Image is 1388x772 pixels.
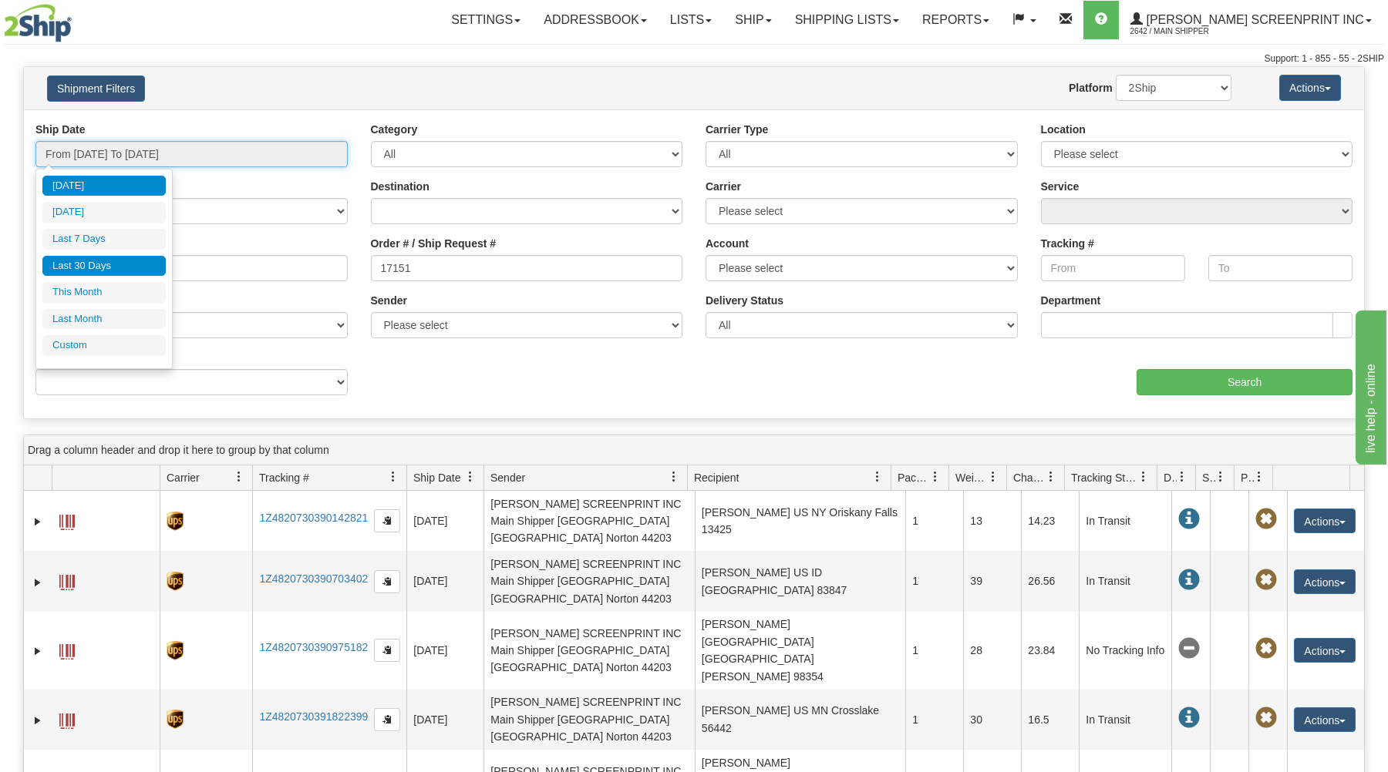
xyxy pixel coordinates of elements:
[980,464,1006,490] a: Weight filter column settings
[1208,464,1234,490] a: Shipment Issues filter column settings
[490,470,525,485] span: Sender
[963,491,1021,551] td: 13
[532,1,659,39] a: Addressbook
[483,690,695,750] td: [PERSON_NAME] SCREENPRINT INC Main Shipper [GEOGRAPHIC_DATA] [GEOGRAPHIC_DATA] Norton 44203
[695,690,906,750] td: [PERSON_NAME] US MN Crosslake 56442
[1041,255,1185,281] input: From
[259,641,368,653] a: 1Z4820730390975182
[905,612,963,690] td: 1
[374,570,400,593] button: Copy to clipboard
[374,708,400,731] button: Copy to clipboard
[963,612,1021,690] td: 28
[406,551,483,611] td: [DATE]
[1021,612,1079,690] td: 23.84
[905,690,963,750] td: 1
[1137,369,1353,395] input: Search
[483,491,695,551] td: [PERSON_NAME] SCREENPRINT INC Main Shipper [GEOGRAPHIC_DATA] [GEOGRAPHIC_DATA] Norton 44203
[706,122,768,137] label: Carrier Type
[1255,509,1277,530] span: Pickup Not Assigned
[167,512,183,531] img: 8 - UPS
[371,122,418,137] label: Category
[898,470,930,485] span: Packages
[1013,470,1046,485] span: Charge
[226,464,252,490] a: Carrier filter column settings
[955,470,988,485] span: Weight
[1294,569,1356,594] button: Actions
[167,470,200,485] span: Carrier
[413,470,460,485] span: Ship Date
[1169,464,1195,490] a: Delivery Status filter column settings
[167,572,183,591] img: 8 - UPS
[42,176,166,196] li: [DATE]
[905,551,963,611] td: 1
[1178,638,1200,660] span: No Tracking Info
[694,470,739,485] span: Recipient
[1069,80,1113,96] label: Platform
[1130,24,1246,39] span: 2642 / Main Shipper
[30,643,45,659] a: Expand
[911,1,1001,39] a: Reports
[1255,707,1277,729] span: Pickup Not Assigned
[42,335,166,356] li: Custom
[1255,569,1277,591] span: Pickup Not Assigned
[1178,509,1200,530] span: In Transit
[30,713,45,728] a: Expand
[695,491,906,551] td: [PERSON_NAME] US NY Oriskany Falls 13425
[406,690,483,750] td: [DATE]
[12,9,143,28] div: live help - online
[1079,612,1171,690] td: No Tracking Info
[1294,707,1356,732] button: Actions
[695,612,906,690] td: [PERSON_NAME] [GEOGRAPHIC_DATA] [GEOGRAPHIC_DATA] [PERSON_NAME] 98354
[42,309,166,330] li: Last Month
[483,551,695,611] td: [PERSON_NAME] SCREENPRINT INC Main Shipper [GEOGRAPHIC_DATA] [GEOGRAPHIC_DATA] Norton 44203
[1041,179,1080,194] label: Service
[864,464,891,490] a: Recipient filter column settings
[259,470,309,485] span: Tracking #
[42,256,166,277] li: Last 30 Days
[1021,551,1079,611] td: 26.56
[406,612,483,690] td: [DATE]
[1294,638,1356,663] button: Actions
[1202,470,1215,485] span: Shipment Issues
[374,639,400,662] button: Copy to clipboard
[30,575,45,590] a: Expand
[4,4,72,42] img: logo2642.jpg
[167,641,183,660] img: 8 - UPS
[1041,122,1086,137] label: Location
[695,551,906,611] td: [PERSON_NAME] US ID [GEOGRAPHIC_DATA] 83847
[1079,551,1171,611] td: In Transit
[30,514,45,529] a: Expand
[259,710,368,723] a: 1Z4820730391822399
[922,464,948,490] a: Packages filter column settings
[1038,464,1064,490] a: Charge filter column settings
[1079,491,1171,551] td: In Transit
[963,551,1021,611] td: 39
[1079,690,1171,750] td: In Transit
[659,1,723,39] a: Lists
[1041,236,1094,251] label: Tracking #
[59,637,75,662] a: Label
[42,202,166,223] li: [DATE]
[1241,470,1254,485] span: Pickup Status
[59,568,75,592] a: Label
[4,52,1384,65] div: Support: 1 - 855 - 55 - 2SHIP
[371,293,407,308] label: Sender
[440,1,532,39] a: Settings
[483,612,695,690] td: [PERSON_NAME] SCREENPRINT INC Main Shipper [GEOGRAPHIC_DATA] [GEOGRAPHIC_DATA] Norton 44203
[59,707,75,731] a: Label
[1208,255,1353,281] input: To
[42,229,166,250] li: Last 7 Days
[1021,491,1079,551] td: 14.23
[1119,1,1383,39] a: [PERSON_NAME] Screenprint Inc 2642 / Main Shipper
[1041,293,1101,308] label: Department
[963,690,1021,750] td: 30
[1130,464,1157,490] a: Tracking Status filter column settings
[1021,690,1079,750] td: 16.5
[374,509,400,532] button: Copy to clipboard
[783,1,911,39] a: Shipping lists
[259,572,368,585] a: 1Z4820730390703402
[59,508,75,532] a: Label
[723,1,783,39] a: Ship
[457,464,483,490] a: Ship Date filter column settings
[1178,707,1200,729] span: In Transit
